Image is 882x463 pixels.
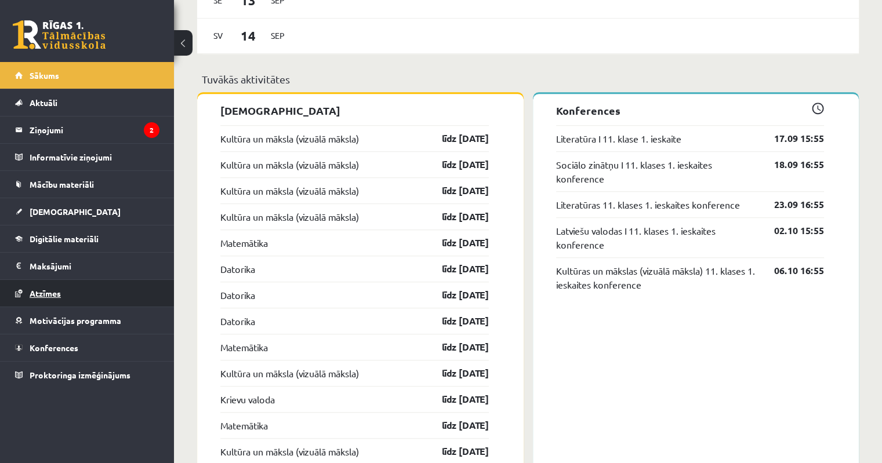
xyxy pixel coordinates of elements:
[422,444,489,458] a: līdz [DATE]
[422,366,489,380] a: līdz [DATE]
[30,116,159,143] legend: Ziņojumi
[13,20,106,49] a: Rīgas 1. Tālmācības vidusskola
[220,366,359,380] a: Kultūra un māksla (vizuālā māksla)
[220,340,268,354] a: Matemātika
[15,198,159,225] a: [DEMOGRAPHIC_DATA]
[422,288,489,302] a: līdz [DATE]
[220,184,359,198] a: Kultūra un māksla (vizuālā māksla)
[422,392,489,406] a: līdz [DATE]
[556,224,757,251] a: Latviešu valodas I 11. klases 1. ieskaites konference
[266,27,290,45] span: Sep
[422,158,489,172] a: līdz [DATE]
[220,132,359,145] a: Kultūra un māksla (vizuālā māksla)
[220,236,268,250] a: Matemātika
[15,225,159,252] a: Digitālie materiāli
[230,26,266,45] span: 14
[220,314,255,328] a: Datorika
[30,206,121,217] span: [DEMOGRAPHIC_DATA]
[206,27,230,45] span: Sv
[30,144,159,170] legend: Informatīvie ziņojumi
[220,262,255,276] a: Datorika
[556,158,757,185] a: Sociālo zinātņu I 11. klases 1. ieskaites konference
[30,288,61,298] span: Atzīmes
[30,70,59,81] span: Sākums
[422,184,489,198] a: līdz [DATE]
[220,210,359,224] a: Kultūra un māksla (vizuālā māksla)
[422,340,489,354] a: līdz [DATE]
[422,314,489,328] a: līdz [DATE]
[202,71,854,87] p: Tuvākās aktivitātes
[556,132,681,145] a: Literatūra I 11. klase 1. ieskaite
[422,262,489,276] a: līdz [DATE]
[15,334,159,361] a: Konferences
[15,144,159,170] a: Informatīvie ziņojumi
[15,171,159,198] a: Mācību materiāli
[30,179,94,189] span: Mācību materiāli
[144,122,159,138] i: 2
[15,89,159,116] a: Aktuāli
[757,158,824,172] a: 18.09 16:55
[30,370,130,380] span: Proktoringa izmēģinājums
[15,362,159,388] a: Proktoringa izmēģinājums
[422,132,489,145] a: līdz [DATE]
[220,288,255,302] a: Datorika
[30,342,78,353] span: Konferences
[556,198,740,212] a: Literatūras 11. klases 1. ieskaites konference
[757,132,824,145] a: 17.09 15:55
[556,264,757,291] a: Kultūras un mākslas (vizuālā māksla) 11. klases 1. ieskaites konference
[30,97,57,108] span: Aktuāli
[15,307,159,334] a: Motivācijas programma
[15,116,159,143] a: Ziņojumi2
[15,280,159,307] a: Atzīmes
[422,236,489,250] a: līdz [DATE]
[30,234,99,244] span: Digitālie materiāli
[30,253,159,279] legend: Maksājumi
[15,253,159,279] a: Maksājumi
[30,315,121,326] span: Motivācijas programma
[220,392,275,406] a: Krievu valoda
[220,103,489,118] p: [DEMOGRAPHIC_DATA]
[15,62,159,89] a: Sākums
[220,444,359,458] a: Kultūra un māksla (vizuālā māksla)
[757,264,824,278] a: 06.10 16:55
[556,103,825,118] p: Konferences
[220,158,359,172] a: Kultūra un māksla (vizuālā māksla)
[422,418,489,432] a: līdz [DATE]
[220,418,268,432] a: Matemātika
[757,198,824,212] a: 23.09 16:55
[422,210,489,224] a: līdz [DATE]
[757,224,824,238] a: 02.10 15:55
